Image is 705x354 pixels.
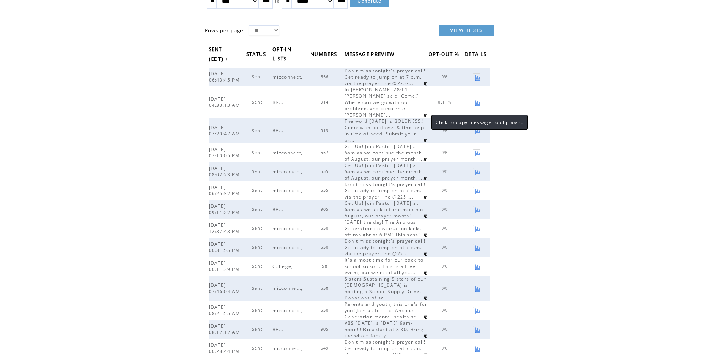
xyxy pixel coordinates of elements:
[345,162,426,181] span: Get Up! Join Pastor [DATE] at 6am as we continue the month of August, our prayer month! ...
[321,169,331,174] span: 555
[209,124,242,137] span: [DATE] 07:20:47 AM
[209,146,242,159] span: [DATE] 07:10:05 PM
[345,143,426,162] span: Get Up! Join Pastor [DATE] at 6am as we continue the month of August, our prayer month! ...
[345,320,424,339] span: VBS [DATE] is [DATE] 9am-noon!!! Breakfast at 8:30. Bring the whole family.
[321,74,331,79] span: 556
[272,326,286,332] span: BR...
[209,241,242,253] span: [DATE] 06:31:55 PM
[442,169,450,174] span: 0%
[465,49,488,61] span: DETAILS
[252,308,264,313] span: Sent
[321,308,331,313] span: 550
[345,200,425,219] span: Get Up! Join Pastor [DATE] at 6am as we kick off the month of August, our prayer month! ...
[442,207,450,212] span: 0%
[252,99,264,105] span: Sent
[442,188,450,193] span: 0%
[438,99,453,105] span: 0.11%
[321,345,331,351] span: 549
[345,49,397,61] span: MESSAGE PREVIEW
[209,222,242,235] span: [DATE] 12:37:43 PM
[272,244,305,250] span: micconnect,
[345,301,427,320] span: Parents and youth, this one's for you! Join us for The Anxious Generation mental health se...
[205,27,246,34] span: Rows per page:
[272,150,305,156] span: micconnect,
[429,49,463,61] a: OPT-OUT %
[252,263,264,269] span: Sent
[272,187,305,194] span: micconnect,
[321,207,331,212] span: 905
[442,150,450,155] span: 0%
[209,71,242,83] span: [DATE] 06:43:45 PM
[345,276,426,301] span: Sisters Sustaining Sisters of our [DEMOGRAPHIC_DATA] is holding a School Supply Drive. Donations ...
[209,304,242,317] span: [DATE] 08:21:55 AM
[209,260,242,272] span: [DATE] 06:11:39 PM
[209,44,226,66] span: SENT (CDT)
[345,86,419,118] span: In [PERSON_NAME] 28:11, [PERSON_NAME] said 'Come!' Where can we go with our problems and concerns...
[252,345,264,351] span: Sent
[345,219,427,238] span: [DATE] the day! The Anxious Generation conversation kicks off tonight at 6 PM! This sessi...
[321,245,331,250] span: 550
[272,225,305,232] span: micconnect,
[345,257,426,276] span: It's almost time for our back-to-school kickoff. This is a free event, but we need all you...
[272,345,305,351] span: micconnect,
[272,263,295,269] span: College,
[246,49,268,61] span: STATUS
[345,181,426,200] span: Don't miss tonight's prayer call! Get ready to jump on at 7 p.m. via the prayer line @225-...
[252,327,264,332] span: Sent
[209,203,242,216] span: [DATE] 09:11:22 PM
[310,49,339,61] span: NUMBERS
[322,263,329,269] span: 58
[429,49,461,61] span: OPT-OUT %
[321,99,331,105] span: 914
[252,245,264,250] span: Sent
[272,285,305,291] span: micconnect,
[321,128,331,133] span: 913
[252,169,264,174] span: Sent
[442,128,450,133] span: 0%
[442,245,450,250] span: 0%
[442,226,450,231] span: 0%
[442,345,450,351] span: 0%
[272,74,305,80] span: micconnect,
[209,282,242,295] span: [DATE] 07:46:04 AM
[272,127,286,134] span: BR...
[209,323,242,335] span: [DATE] 08:12:12 AM
[272,44,291,66] span: OPT-IN LISTS
[310,49,341,61] a: NUMBERS
[272,99,286,105] span: BR...
[436,119,524,125] span: Click to copy message to clipboard
[442,327,450,332] span: 0%
[442,263,450,269] span: 0%
[252,226,264,231] span: Sent
[252,150,264,155] span: Sent
[321,226,331,231] span: 550
[209,165,242,178] span: [DATE] 08:02:23 PM
[321,327,331,332] span: 905
[321,188,331,193] span: 555
[272,307,305,314] span: micconnect,
[252,286,264,291] span: Sent
[439,25,494,36] a: VIEW TESTS
[442,286,450,291] span: 0%
[209,184,242,197] span: [DATE] 06:25:32 PM
[321,150,331,155] span: 557
[345,238,426,257] span: Don't miss tonight's prayer call! Get ready to jump on at 7 p.m. via the prayer line @225-...
[272,206,286,213] span: BR...
[252,74,264,79] span: Sent
[209,96,242,108] span: [DATE] 04:33:13 AM
[209,44,230,66] a: SENT (CDT)↓
[252,188,264,193] span: Sent
[442,74,450,79] span: 0%
[272,168,305,175] span: micconnect,
[345,68,426,86] span: Don't miss tonight's prayer call! Get ready to jump on at 7 p.m. via the prayer line @225-...
[442,308,450,313] span: 0%
[252,207,264,212] span: Sent
[252,128,264,133] span: Sent
[321,286,331,291] span: 550
[246,49,270,61] a: STATUS
[345,118,424,143] span: The word [DATE] is BOLDNESS! Come with boldness & find help in time of need. Submit your pr...
[345,49,398,61] a: MESSAGE PREVIEW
